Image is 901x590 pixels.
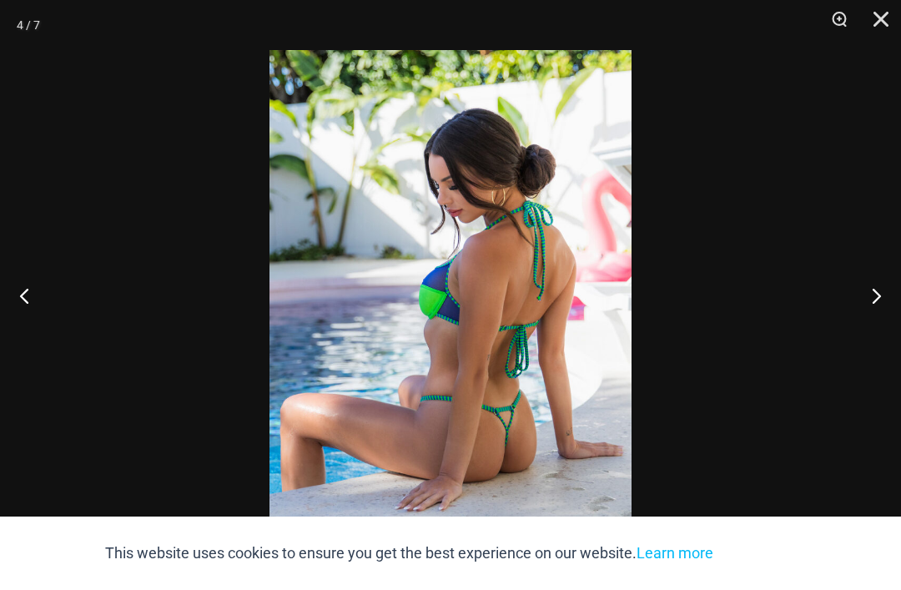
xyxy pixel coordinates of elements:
[637,544,713,562] a: Learn more
[105,541,713,566] p: This website uses cookies to ensure you get the best experience on our website.
[726,533,797,573] button: Accept
[17,13,40,38] div: 4 / 7
[838,254,901,337] button: Next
